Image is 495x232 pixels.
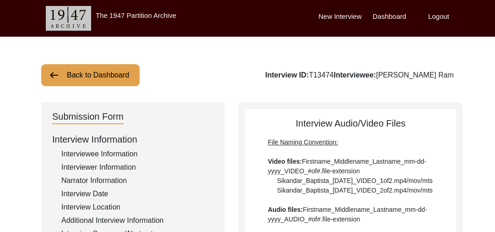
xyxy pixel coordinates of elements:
[268,206,303,213] b: Audio files:
[61,202,213,213] div: Interview Location
[61,215,213,226] div: Additional Interview Information
[319,11,362,22] label: New Interview
[52,133,213,146] div: Interview Information
[96,11,176,19] label: The 1947 Partition Archive
[61,162,213,173] div: Interviewer Information
[265,71,309,79] b: Interview ID:
[46,6,91,31] img: header-logo.png
[268,158,302,165] b: Video files:
[334,71,376,79] b: Interviewee:
[61,188,213,199] div: Interview Date
[49,70,60,81] img: arrow-left.png
[428,11,449,22] label: Logout
[61,175,213,186] div: Narrator Information
[265,70,454,81] div: T13474 [PERSON_NAME] Ram
[373,11,406,22] label: Dashboard
[268,138,338,146] span: File Naming Convention:
[61,149,213,160] div: Interviewee Information
[52,110,124,124] div: Submission Form
[41,64,140,86] button: Back to Dashboard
